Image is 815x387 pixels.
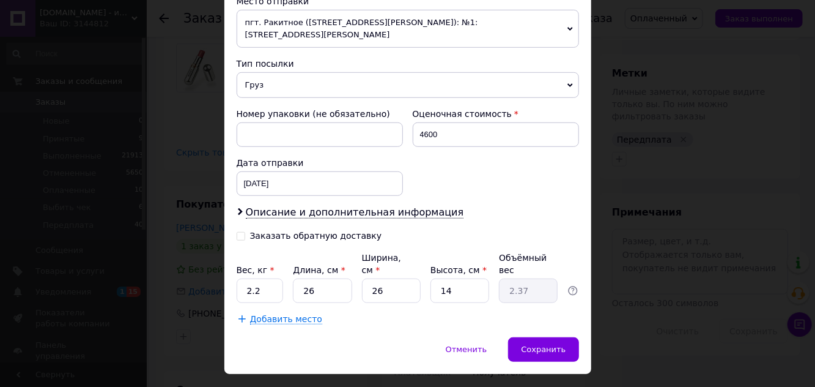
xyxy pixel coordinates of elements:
[237,157,403,169] div: Дата отправки
[446,345,487,354] span: Отменить
[499,252,558,276] div: Объёмный вес
[237,108,403,120] div: Номер упаковки (не обязательно)
[237,10,579,48] span: пгт. Ракитное ([STREET_ADDRESS][PERSON_NAME]): №1: [STREET_ADDRESS][PERSON_NAME]
[293,265,345,275] label: Длина, см
[250,314,323,325] span: Добавить место
[413,108,579,120] div: Оценочная стоимость
[246,206,464,219] span: Описание и дополнительная информация
[430,265,487,275] label: Высота, см
[521,345,566,354] span: Сохранить
[362,253,401,275] label: Ширина, см
[237,265,275,275] label: Вес, кг
[237,59,294,69] span: Тип посылки
[237,72,579,98] span: Груз
[250,231,382,241] div: Заказать обратную доставку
